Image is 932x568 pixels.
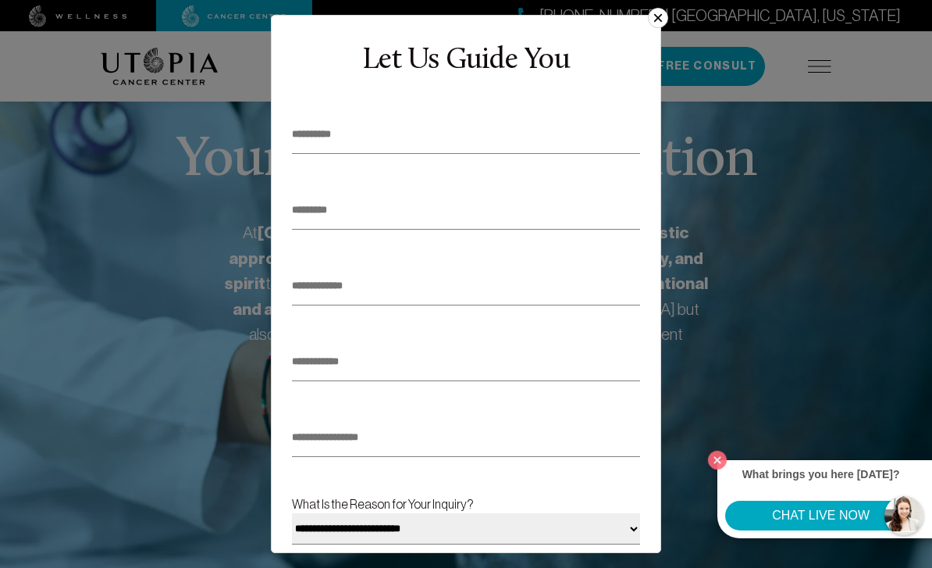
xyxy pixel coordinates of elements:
[742,468,900,480] strong: What brings you here [DATE]?
[288,45,644,77] div: Let Us Guide You
[725,501,916,530] button: CHAT LIVE NOW
[648,8,668,28] button: ×
[292,513,640,545] select: What Is the Reason for Your Inquiry?
[704,447,731,473] button: Close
